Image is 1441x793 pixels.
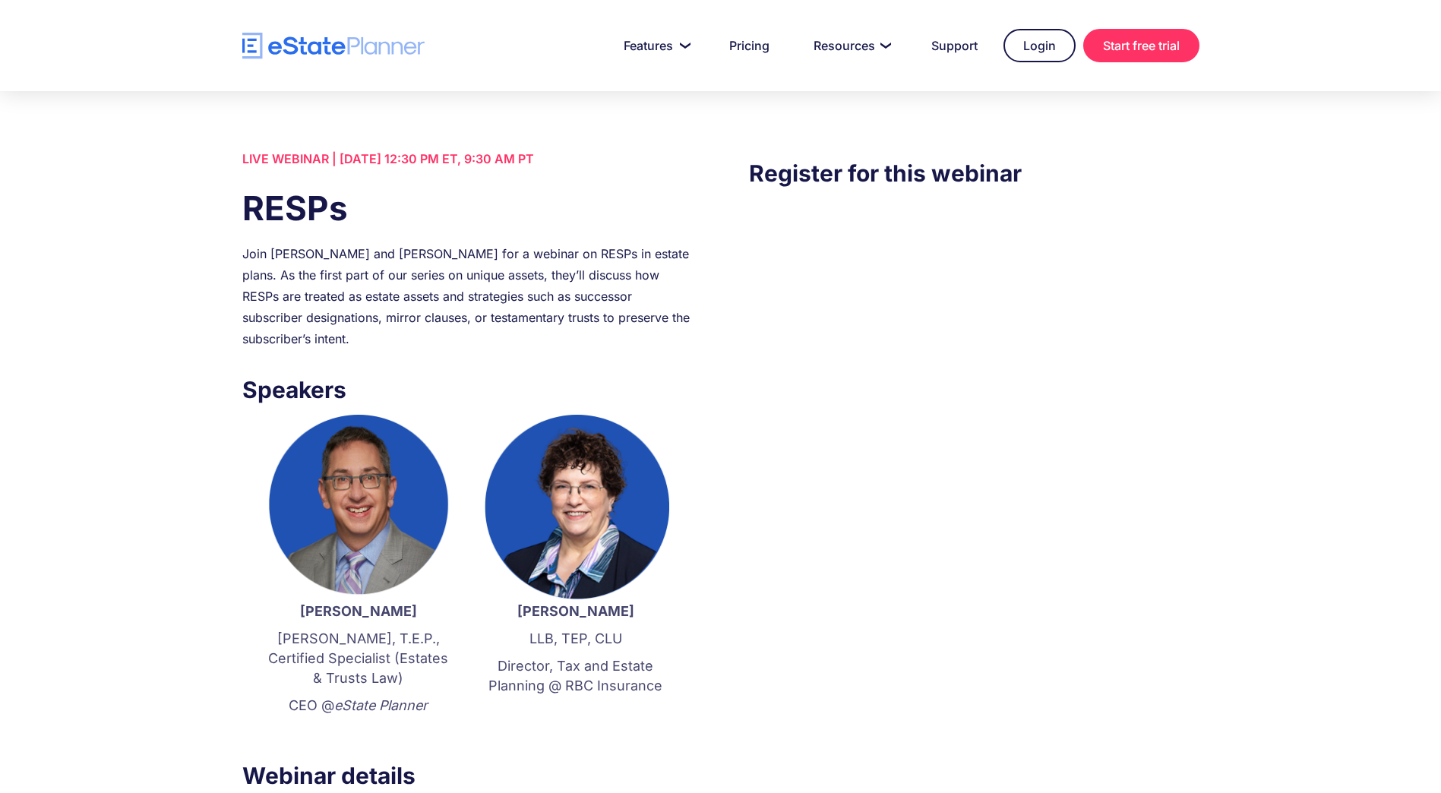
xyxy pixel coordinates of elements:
h3: Webinar details [242,758,692,793]
em: eState Planner [334,697,428,713]
strong: [PERSON_NAME] [300,603,417,619]
p: ‍ [482,703,669,723]
iframe: Form 0 [749,221,1199,493]
div: Join [PERSON_NAME] and [PERSON_NAME] for a webinar on RESPs in estate plans. As the first part of... [242,243,692,349]
h3: Register for this webinar [749,156,1199,191]
a: Support [913,30,996,61]
p: CEO @ [265,696,452,716]
h3: Speakers [242,372,692,407]
a: Resources [795,30,905,61]
a: Start free trial [1083,29,1199,62]
strong: [PERSON_NAME] [517,603,634,619]
p: LLB, TEP, CLU [482,629,669,649]
p: Director, Tax and Estate Planning @ RBC Insurance [482,656,669,696]
a: home [242,33,425,59]
a: Login [1003,29,1076,62]
p: ‍ [265,723,452,743]
p: [PERSON_NAME], T.E.P., Certified Specialist (Estates & Trusts Law) [265,629,452,688]
div: LIVE WEBINAR | [DATE] 12:30 PM ET, 9:30 AM PT [242,148,692,169]
a: Pricing [711,30,788,61]
h1: RESPs [242,185,692,232]
a: Features [605,30,703,61]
